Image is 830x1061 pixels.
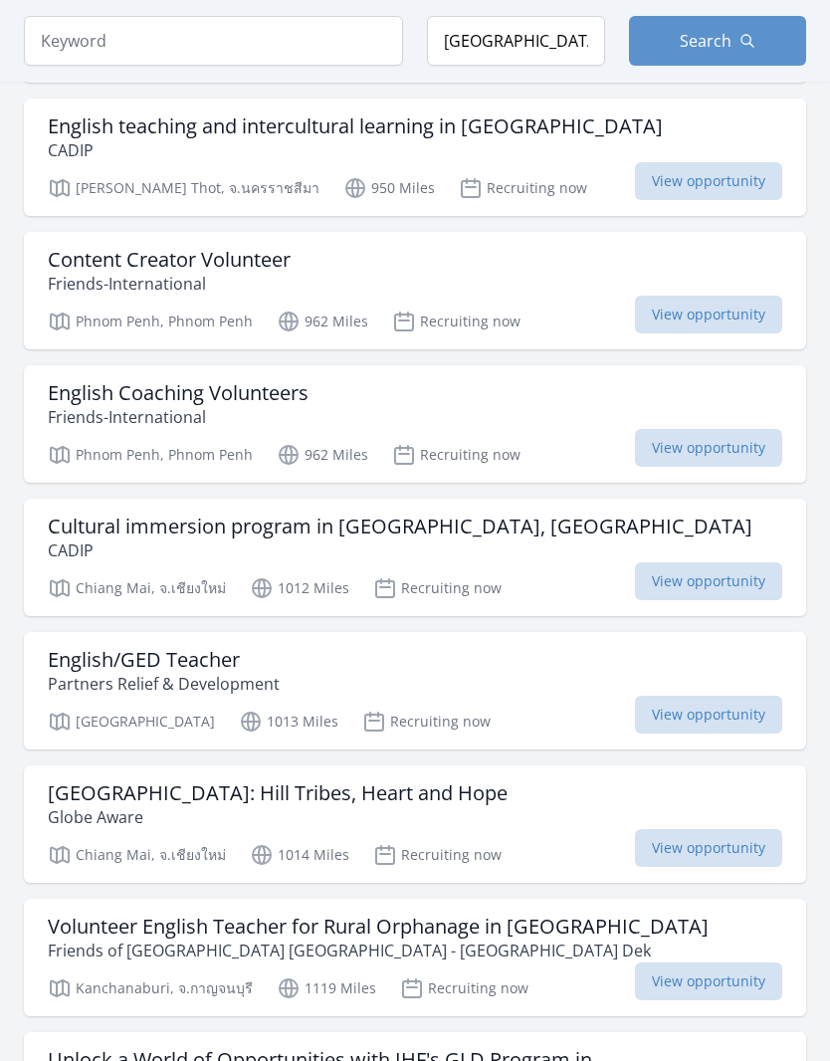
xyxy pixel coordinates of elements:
[48,139,663,163] p: CADIP
[277,444,368,468] p: 962 Miles
[48,782,508,806] h3: [GEOGRAPHIC_DATA]: Hill Tribes, Heart and Hope
[250,844,349,868] p: 1014 Miles
[459,177,587,201] p: Recruiting now
[48,273,291,297] p: Friends-International
[635,697,782,735] span: View opportunity
[635,163,782,201] span: View opportunity
[392,444,520,468] p: Recruiting now
[48,249,291,273] h3: Content Creator Volunteer
[48,977,253,1001] p: Kanchanaburi, จ.กาญจนบุรี
[373,577,502,601] p: Recruiting now
[48,916,709,940] h3: Volunteer English Teacher for Rural Orphanage in [GEOGRAPHIC_DATA]
[239,711,338,735] p: 1013 Miles
[24,233,806,350] a: Content Creator Volunteer Friends-International Phnom Penh, Phnom Penh 962 Miles Recruiting now V...
[48,673,280,697] p: Partners Relief & Development
[48,806,508,830] p: Globe Aware
[635,830,782,868] span: View opportunity
[48,516,752,539] h3: Cultural immersion program in [GEOGRAPHIC_DATA], [GEOGRAPHIC_DATA]
[24,766,806,884] a: [GEOGRAPHIC_DATA]: Hill Tribes, Heart and Hope Globe Aware Chiang Mai, จ.เชียงใหม่ 1014 Miles Rec...
[48,940,709,963] p: Friends of [GEOGRAPHIC_DATA] [GEOGRAPHIC_DATA] - [GEOGRAPHIC_DATA] Dek
[24,633,806,750] a: English/GED Teacher Partners Relief & Development [GEOGRAPHIC_DATA] 1013 Miles Recruiting now Vie...
[48,115,663,139] h3: English teaching and intercultural learning in [GEOGRAPHIC_DATA]
[24,900,806,1017] a: Volunteer English Teacher for Rural Orphanage in [GEOGRAPHIC_DATA] Friends of [GEOGRAPHIC_DATA] [...
[24,500,806,617] a: Cultural immersion program in [GEOGRAPHIC_DATA], [GEOGRAPHIC_DATA] CADIP Chiang Mai, จ.เชียงใหม่ ...
[400,977,528,1001] p: Recruiting now
[635,430,782,468] span: View opportunity
[48,311,253,334] p: Phnom Penh, Phnom Penh
[635,563,782,601] span: View opportunity
[629,16,807,66] button: Search
[24,100,806,217] a: English teaching and intercultural learning in [GEOGRAPHIC_DATA] CADIP [PERSON_NAME] Thot, จ.นครร...
[24,16,403,66] input: Keyword
[24,366,806,484] a: English Coaching Volunteers Friends-International Phnom Penh, Phnom Penh 962 Miles Recruiting now...
[48,844,226,868] p: Chiang Mai, จ.เชียงใหม่
[48,382,309,406] h3: English Coaching Volunteers
[48,711,215,735] p: [GEOGRAPHIC_DATA]
[343,177,435,201] p: 950 Miles
[48,444,253,468] p: Phnom Penh, Phnom Penh
[392,311,520,334] p: Recruiting now
[680,29,731,53] span: Search
[427,16,605,66] input: Location
[48,649,280,673] h3: English/GED Teacher
[48,406,309,430] p: Friends-International
[277,977,376,1001] p: 1119 Miles
[277,311,368,334] p: 962 Miles
[635,963,782,1001] span: View opportunity
[362,711,491,735] p: Recruiting now
[635,297,782,334] span: View opportunity
[48,177,319,201] p: [PERSON_NAME] Thot, จ.นครราชสีมา
[373,844,502,868] p: Recruiting now
[250,577,349,601] p: 1012 Miles
[48,539,752,563] p: CADIP
[48,577,226,601] p: Chiang Mai, จ.เชียงใหม่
